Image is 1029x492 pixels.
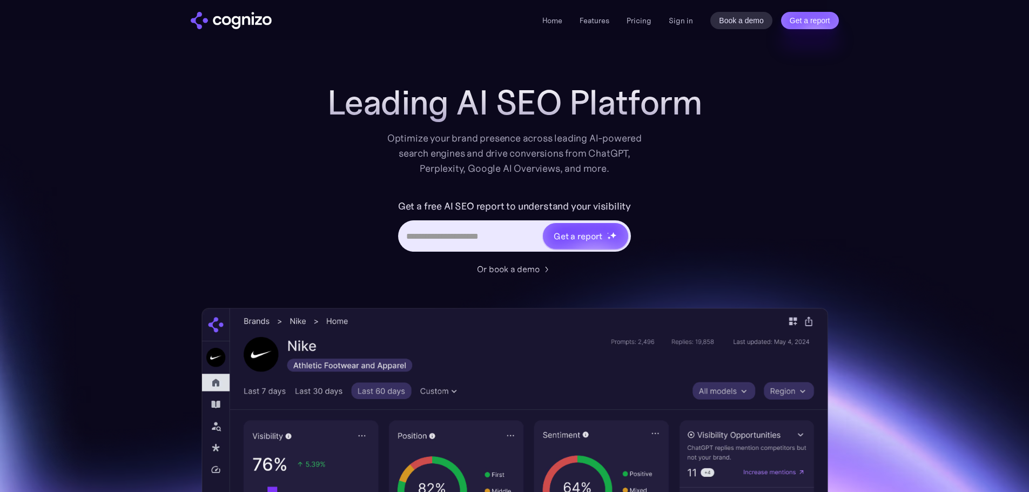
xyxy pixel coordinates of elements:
[382,131,648,176] div: Optimize your brand presence across leading AI-powered search engines and drive conversions from ...
[669,14,693,27] a: Sign in
[554,230,602,242] div: Get a report
[781,12,839,29] a: Get a report
[542,222,629,250] a: Get a reportstarstarstar
[627,16,651,25] a: Pricing
[477,262,553,275] a: Or book a demo
[191,12,272,29] img: cognizo logo
[398,198,631,215] label: Get a free AI SEO report to understand your visibility
[398,198,631,257] form: Hero URL Input Form
[327,83,702,122] h1: Leading AI SEO Platform
[580,16,609,25] a: Features
[710,12,772,29] a: Book a demo
[542,16,562,25] a: Home
[610,232,617,239] img: star
[607,232,609,234] img: star
[191,12,272,29] a: home
[607,236,611,240] img: star
[477,262,540,275] div: Or book a demo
